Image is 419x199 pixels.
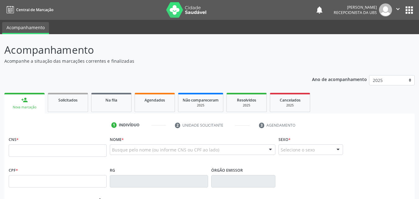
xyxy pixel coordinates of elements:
[112,147,219,153] span: Busque pelo nome (ou informe CNS ou CPF ao lado)
[110,135,124,144] label: Nome
[379,3,392,16] img: img
[274,103,305,108] div: 2025
[4,5,53,15] a: Central de Marcação
[58,97,78,103] span: Solicitados
[9,105,40,110] div: Nova marcação
[183,97,219,103] span: Não compareceram
[334,5,377,10] div: [PERSON_NAME]
[281,147,315,153] span: Selecione o sexo
[111,122,117,128] div: 1
[404,5,415,16] button: apps
[237,97,256,103] span: Resolvidos
[4,42,292,58] p: Acompanhamento
[110,165,115,175] label: RG
[9,135,19,144] label: CNS
[4,58,292,64] p: Acompanhe a situação das marcações correntes e finalizadas
[119,122,140,128] div: Indivíduo
[231,103,262,108] div: 2025
[211,165,243,175] label: Órgão emissor
[394,6,401,12] i: 
[105,97,117,103] span: Na fila
[2,22,49,34] a: Acompanhamento
[9,165,18,175] label: CPF
[312,75,367,83] p: Ano de acompanhamento
[183,103,219,108] div: 2025
[280,97,301,103] span: Cancelados
[279,135,291,144] label: Sexo
[392,3,404,16] button: 
[334,10,377,15] span: Recepcionista da UBS
[315,6,324,14] button: notifications
[21,97,28,103] div: person_add
[145,97,165,103] span: Agendados
[16,7,53,12] span: Central de Marcação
